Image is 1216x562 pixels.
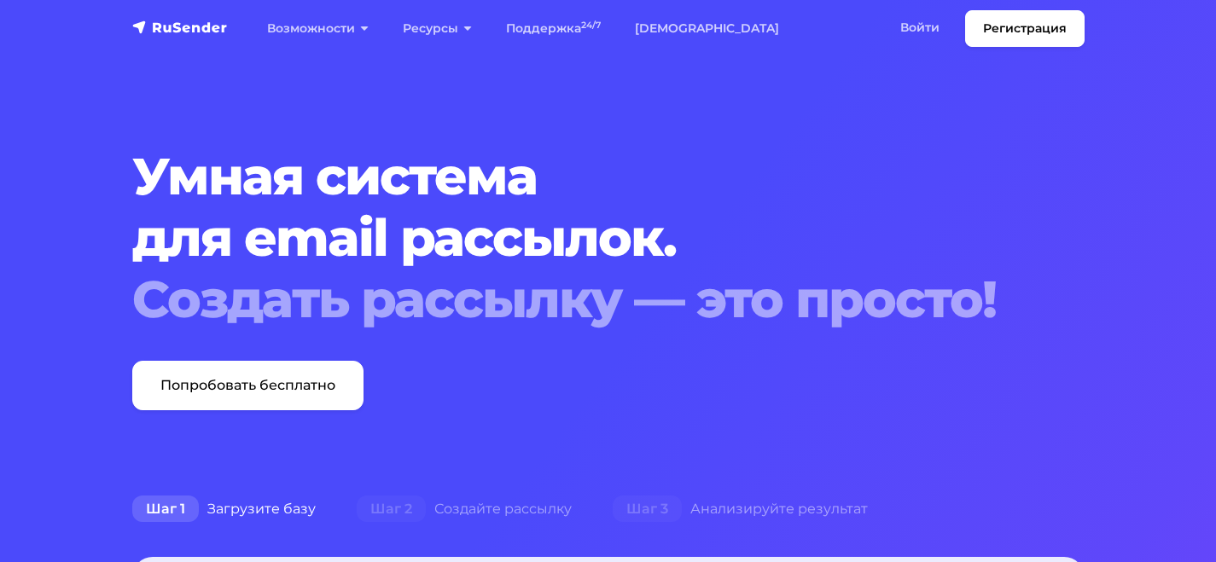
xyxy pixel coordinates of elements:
div: Загрузите базу [112,492,336,526]
div: Создайте рассылку [336,492,592,526]
a: Регистрация [965,10,1085,47]
a: Поддержка24/7 [489,11,618,46]
div: Создать рассылку — это просто! [132,269,1004,330]
span: Шаг 3 [613,495,682,523]
div: Анализируйте результат [592,492,888,526]
img: RuSender [132,19,228,36]
a: Ресурсы [386,11,489,46]
span: Шаг 2 [357,495,426,523]
sup: 24/7 [581,20,601,31]
a: Попробовать бесплатно [132,361,364,410]
span: Шаг 1 [132,495,199,523]
h1: Умная система для email рассылок. [132,146,1004,330]
a: Войти [883,10,957,45]
a: [DEMOGRAPHIC_DATA] [618,11,796,46]
a: Возможности [250,11,386,46]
